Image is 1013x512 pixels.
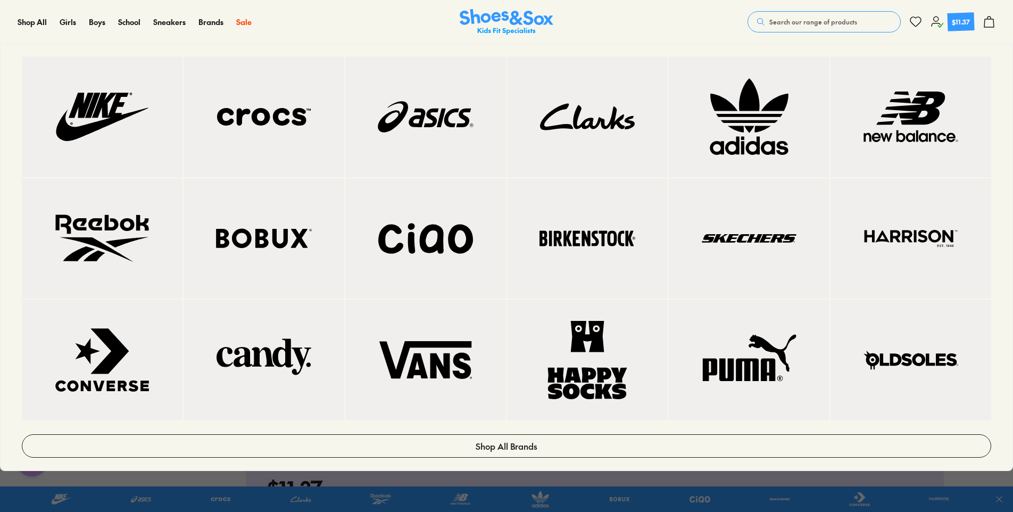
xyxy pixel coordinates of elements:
[18,16,47,27] span: Shop All
[60,16,76,28] a: Girls
[748,11,901,32] button: Search our range of products
[460,9,553,35] img: SNS_Logo_Responsive.svg
[931,13,974,31] a: $11.37
[89,16,105,27] span: Boys
[153,16,186,28] a: Sneakers
[460,9,553,35] a: Shoes & Sox
[769,17,857,27] span: Search our range of products
[267,462,923,503] h1: $11.37
[118,16,140,27] span: School
[236,16,252,28] a: Sale
[60,16,76,27] span: Girls
[198,16,223,27] span: Brands
[5,4,37,36] button: Open gorgias live chat
[476,440,537,452] span: Shop All Brands
[236,16,252,27] span: Sale
[153,16,186,27] span: Sneakers
[952,16,970,27] div: $11.37
[22,434,991,458] a: Shop All Brands
[18,16,47,28] a: Shop All
[198,16,223,28] a: Brands
[118,16,140,28] a: School
[89,16,105,28] a: Boys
